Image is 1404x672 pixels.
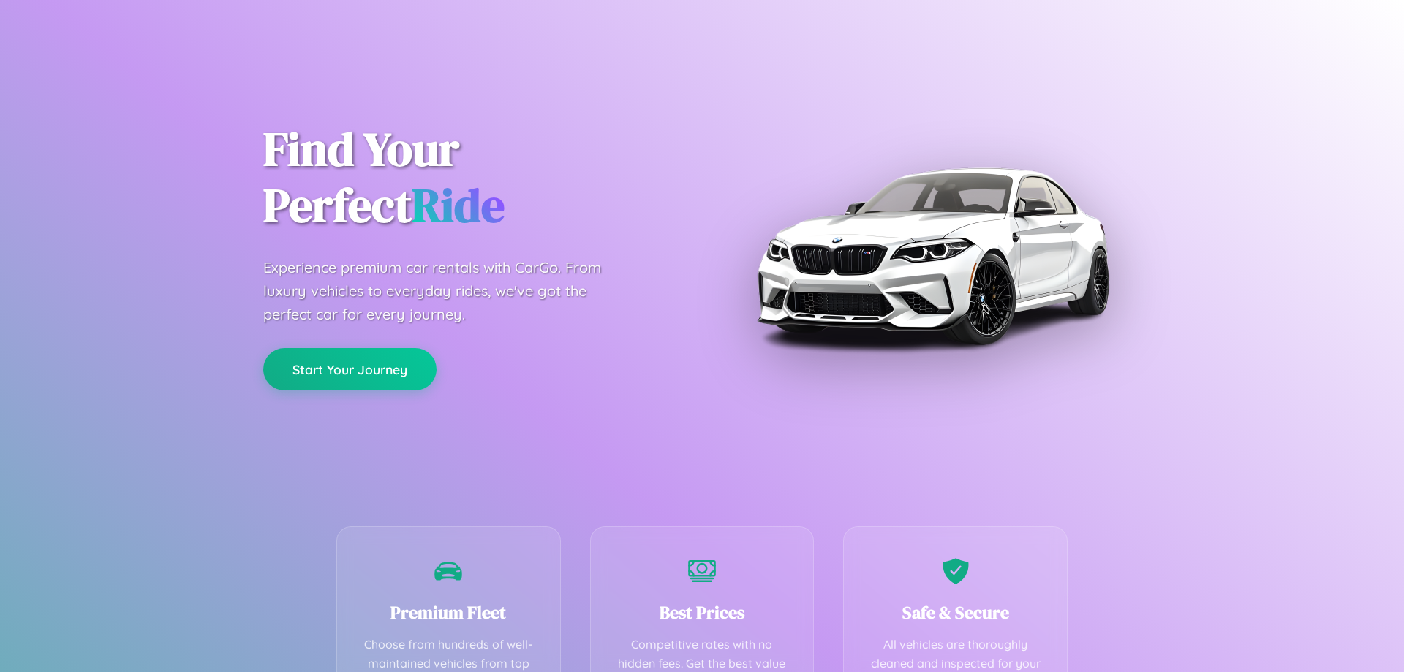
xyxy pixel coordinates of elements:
[263,256,629,326] p: Experience premium car rentals with CarGo. From luxury vehicles to everyday rides, we've got the ...
[412,173,505,237] span: Ride
[359,600,538,624] h3: Premium Fleet
[263,121,680,234] h1: Find Your Perfect
[866,600,1045,624] h3: Safe & Secure
[613,600,792,624] h3: Best Prices
[263,348,437,390] button: Start Your Journey
[750,73,1115,439] img: Premium BMW car rental vehicle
